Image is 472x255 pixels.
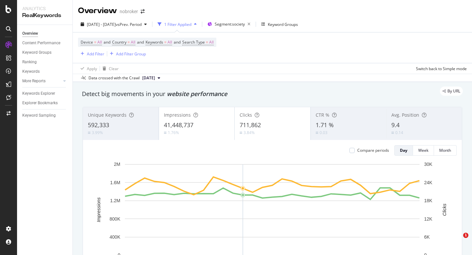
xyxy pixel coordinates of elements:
[416,66,467,71] div: Switch back to Simple mode
[78,50,104,58] button: Add Filter
[395,130,403,135] div: 0.14
[22,40,60,47] div: Content Performance
[164,39,167,45] span: =
[114,162,120,167] text: 2M
[164,121,193,129] span: 41,448,737
[240,112,252,118] span: Clicks
[140,74,163,82] button: [DATE]
[22,12,67,19] div: RealKeywords
[424,216,433,222] text: 12K
[142,75,155,81] span: 2025 Aug. 4th
[109,234,120,240] text: 400K
[22,68,68,75] a: Keywords
[447,89,460,93] span: By URL
[146,39,163,45] span: Keywords
[78,5,117,16] div: Overview
[240,121,261,129] span: 711,862
[394,145,413,156] button: Day
[439,147,451,153] div: Month
[316,121,334,129] span: 1.71 %
[155,19,199,29] button: 1 Filter Applied
[87,51,104,57] div: Add Filter
[240,132,242,134] img: Equal
[131,38,135,47] span: All
[357,147,389,153] div: Compare periods
[22,90,68,97] a: Keywords Explorer
[116,51,146,57] div: Add Filter Group
[413,63,467,74] button: Switch back to Simple mode
[96,197,101,222] text: Impressions
[424,162,433,167] text: 30K
[244,130,255,135] div: 3.84%
[442,204,447,216] text: Clicks
[22,49,51,56] div: Keyword Groups
[164,132,167,134] img: Equal
[109,216,120,222] text: 800K
[391,121,400,129] span: 9.4
[440,87,463,96] div: legacy label
[413,145,434,156] button: Week
[22,78,61,85] a: More Reports
[463,233,468,238] span: 1
[92,130,103,135] div: 3.99%
[215,21,245,27] span: Segment: society
[206,39,208,45] span: =
[316,132,318,134] img: Equal
[100,63,119,74] button: Clear
[120,8,138,15] div: nobroker
[424,234,430,240] text: 6K
[116,22,142,27] span: vs Prev. Period
[22,68,40,75] div: Keywords
[259,19,301,29] button: Keyword Groups
[22,40,68,47] a: Content Performance
[78,19,149,29] button: [DATE] - [DATE]vsPrev. Period
[112,39,127,45] span: Country
[164,112,191,118] span: Impressions
[88,112,127,118] span: Unique Keywords
[88,75,140,81] div: Data crossed with the Crawl
[88,121,109,129] span: 592,333
[316,112,329,118] span: CTR %
[424,198,433,203] text: 18K
[450,233,465,248] iframe: Intercom live chat
[205,19,253,29] button: Segment:society
[88,132,90,134] img: Equal
[167,38,172,47] span: All
[22,30,68,37] a: Overview
[22,100,68,107] a: Explorer Bookmarks
[87,66,97,71] div: Apply
[78,63,97,74] button: Apply
[22,49,68,56] a: Keyword Groups
[110,180,120,185] text: 1.6M
[22,59,37,66] div: Ranking
[22,90,55,97] div: Keywords Explorer
[434,145,457,156] button: Month
[182,39,205,45] span: Search Type
[400,147,407,153] div: Day
[97,38,102,47] span: All
[87,22,116,27] span: [DATE] - [DATE]
[22,30,38,37] div: Overview
[22,78,46,85] div: More Reports
[391,112,419,118] span: Avg. Position
[22,59,68,66] a: Ranking
[418,147,428,153] div: Week
[391,132,394,134] img: Equal
[174,39,181,45] span: and
[168,130,179,135] div: 1.76%
[424,180,433,185] text: 24K
[22,112,56,119] div: Keyword Sampling
[109,66,119,71] div: Clear
[164,22,191,27] div: 1 Filter Applied
[107,50,146,58] button: Add Filter Group
[110,198,120,203] text: 1.2M
[268,22,298,27] div: Keyword Groups
[104,39,110,45] span: and
[22,100,58,107] div: Explorer Bookmarks
[94,39,96,45] span: =
[209,38,214,47] span: All
[22,112,68,119] a: Keyword Sampling
[81,39,93,45] span: Device
[141,9,145,14] div: arrow-right-arrow-left
[22,5,67,12] div: Analytics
